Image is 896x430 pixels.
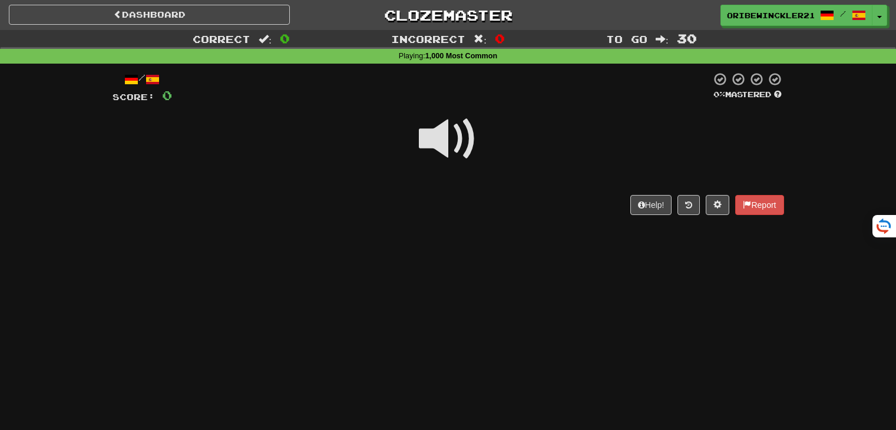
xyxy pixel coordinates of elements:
span: 0 % [713,90,725,99]
span: OribeWinckler21 [727,10,814,21]
span: Incorrect [391,33,465,45]
a: OribeWinckler21 / [720,5,872,26]
span: To go [606,33,647,45]
span: 30 [677,31,697,45]
div: Mastered [711,90,784,100]
a: Clozemaster [308,5,588,25]
span: 0 [495,31,505,45]
span: : [474,34,487,44]
span: : [259,34,272,44]
span: / [840,9,846,18]
span: : [656,34,669,44]
span: Score: [113,92,155,102]
span: 0 [162,88,172,102]
div: / [113,72,172,87]
button: Report [735,195,783,215]
button: Round history (alt+y) [677,195,700,215]
a: Dashboard [9,5,290,25]
span: 0 [280,31,290,45]
button: Help! [630,195,672,215]
strong: 1,000 Most Common [425,52,497,60]
span: Correct [193,33,250,45]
